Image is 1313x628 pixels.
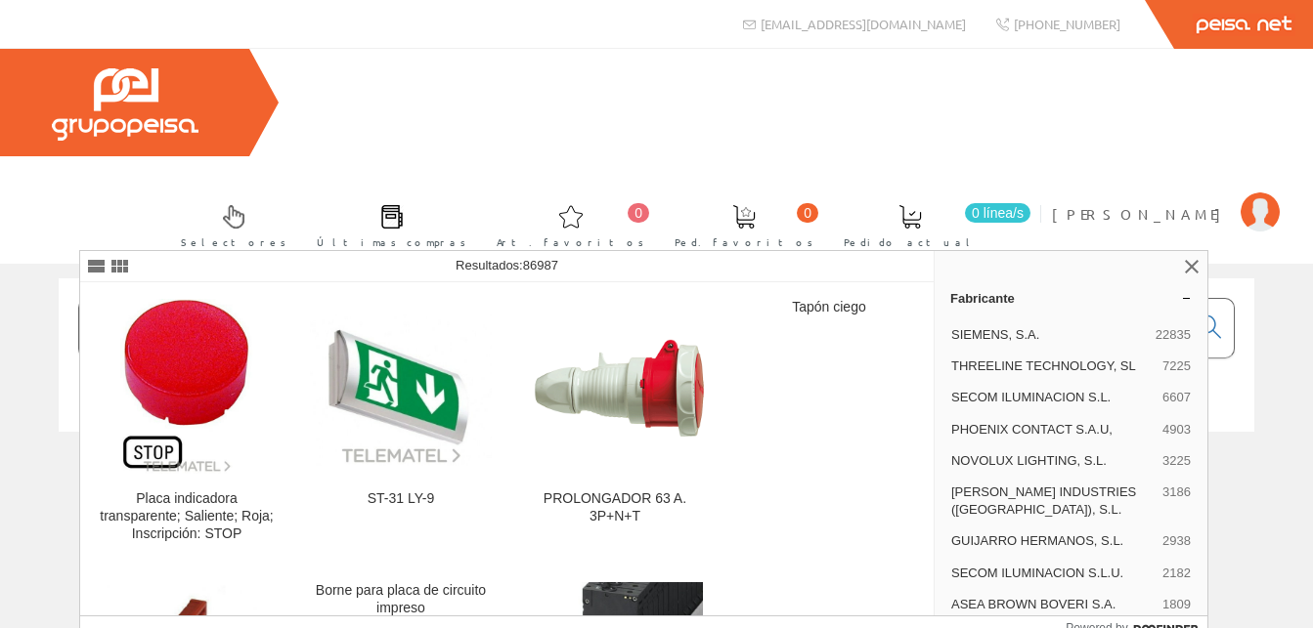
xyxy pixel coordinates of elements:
[761,16,966,32] span: [EMAIL_ADDRESS][DOMAIN_NAME]
[935,282,1207,314] a: Fabricante
[297,188,476,260] a: Últimas compras
[951,357,1155,375] span: THREELINE TECHNOLOGY, SL
[120,299,254,475] img: Placa indicadora transparente; Saliente; Roja; Inscripción: STOP
[951,483,1155,519] span: [PERSON_NAME] INDUSTRIES ([GEOGRAPHIC_DATA]), S.L.
[524,490,706,525] div: PROLONGADOR 63 A. 3P+N+T
[951,596,1155,613] span: ASEA BROWN BOVERI S.A.
[965,203,1030,223] span: 0 línea/s
[951,389,1155,406] span: SECOM ILUMINACION S.L.
[1162,596,1191,613] span: 1809
[951,532,1155,550] span: GUIJARRO HERMANOS, S.L.
[1162,483,1191,519] span: 3186
[161,188,296,260] a: Selectores
[294,283,507,565] a: ST-31 LY-9 ST-31 LY-9
[628,203,649,223] span: 0
[1162,389,1191,406] span: 6607
[951,565,1155,582] span: SECOM ILUMINACION S.L.U.
[951,421,1155,439] span: PHOENIX CONTACT S.A.U,
[738,299,920,316] div: Tapón ciego
[456,258,558,272] span: Resultados:
[1162,532,1191,550] span: 2938
[1162,357,1191,375] span: 7225
[1162,565,1191,582] span: 2182
[80,283,293,565] a: Placa indicadora transparente; Saliente; Roja; Inscripción: STOP Placa indicadora transparente; S...
[1052,188,1280,207] a: [PERSON_NAME]
[1014,16,1120,32] span: [PHONE_NUMBER]
[523,258,558,272] span: 86987
[497,232,644,252] span: Art. favoritos
[96,490,278,543] div: Placa indicadora transparente; Saliente; Roja; Inscripción: STOP
[310,490,492,508] div: ST-31 LY-9
[508,283,722,565] a: PROLONGADOR 63 A. 3P+N+T PROLONGADOR 63 A. 3P+N+T
[844,232,977,252] span: Pedido actual
[310,308,492,467] img: ST-31 LY-9
[310,582,492,617] div: Borne para placa de circuito impreso
[1162,452,1191,470] span: 3225
[1156,326,1191,344] span: 22835
[524,334,706,440] img: PROLONGADOR 63 A. 3P+N+T
[59,456,1254,473] div: © Grupo Peisa
[951,326,1148,344] span: SIEMENS, S.A.
[1162,421,1191,439] span: 4903
[1052,204,1231,224] span: [PERSON_NAME]
[722,283,936,565] a: Tapón ciego
[797,203,818,223] span: 0
[951,452,1155,470] span: NOVOLUX LIGHTING, S.L.
[317,232,466,252] span: Últimas compras
[181,232,286,252] span: Selectores
[675,232,813,252] span: Ped. favoritos
[52,68,198,141] img: Grupo Peisa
